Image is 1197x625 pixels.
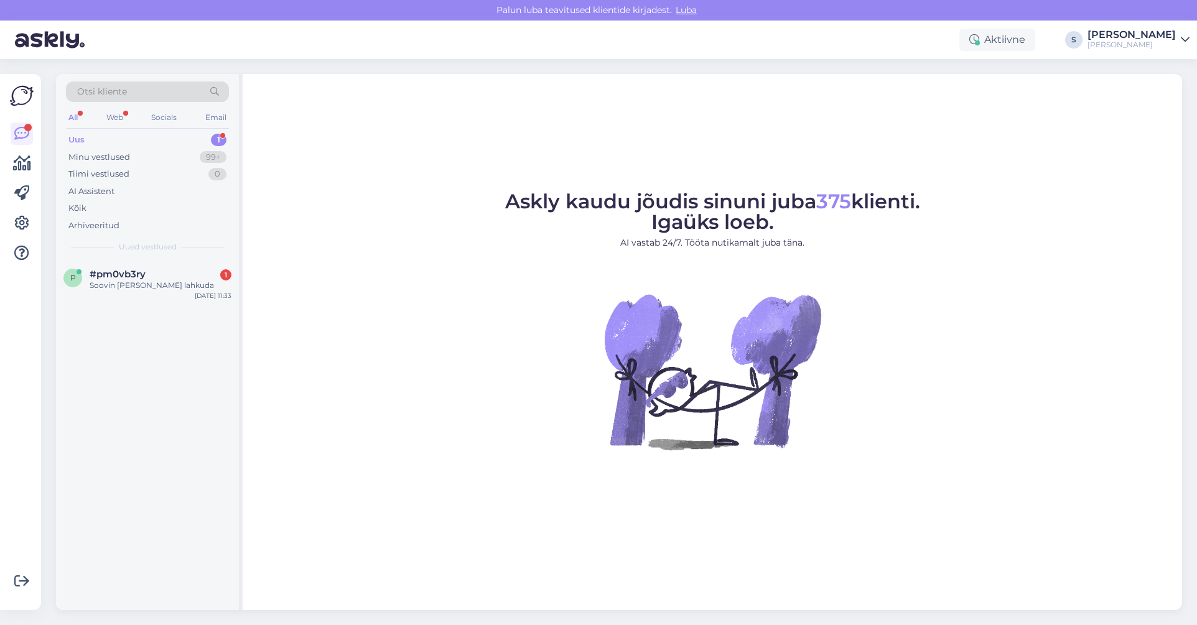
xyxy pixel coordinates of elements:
div: Arhiveeritud [68,220,119,232]
div: All [66,109,80,126]
div: 99+ [200,151,226,164]
div: 0 [208,168,226,180]
div: [DATE] 11:33 [195,291,231,300]
div: Email [203,109,229,126]
span: 375 [816,189,851,213]
div: Uus [68,134,85,146]
span: Luba [672,4,701,16]
div: Tiimi vestlused [68,168,129,180]
div: 1 [220,269,231,280]
span: Askly kaudu jõudis sinuni juba klienti. Igaüks loeb. [505,189,920,234]
div: 1 [211,134,226,146]
span: Uued vestlused [119,241,177,252]
div: S [1065,31,1083,49]
span: p [70,273,76,282]
div: [PERSON_NAME] [1088,30,1176,40]
div: AI Assistent [68,185,114,198]
div: Web [104,109,126,126]
span: Otsi kliente [77,85,127,98]
a: [PERSON_NAME][PERSON_NAME] [1088,30,1190,50]
div: Socials [149,109,179,126]
p: AI vastab 24/7. Tööta nutikamalt juba täna. [505,236,920,249]
div: Minu vestlused [68,151,130,164]
div: Kõik [68,202,86,215]
div: Aktiivne [959,29,1035,51]
div: [PERSON_NAME] [1088,40,1176,50]
img: No Chat active [600,259,824,483]
div: Soovin [PERSON_NAME] lahkuda [90,280,231,291]
img: Askly Logo [10,84,34,108]
span: #pm0vb3ry [90,269,146,280]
